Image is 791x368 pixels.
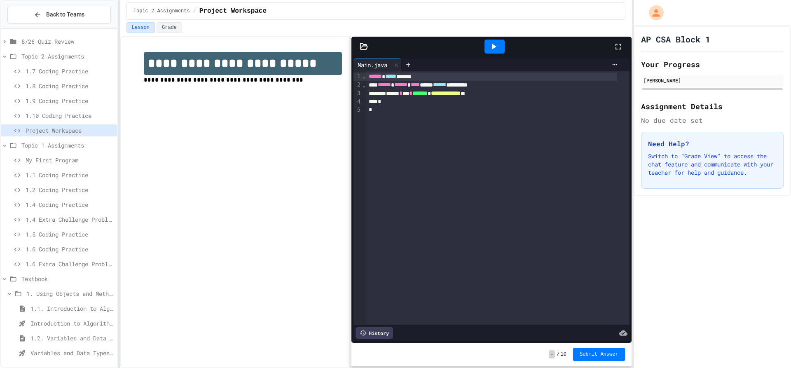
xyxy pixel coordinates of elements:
[26,111,114,120] span: 1.10 Coding Practice
[26,215,114,224] span: 1.4 Extra Challenge Problem
[353,98,362,106] div: 4
[26,171,114,179] span: 1.1 Coding Practice
[640,3,666,22] div: My Account
[30,349,114,357] span: Variables and Data Types - Quiz
[353,89,362,98] div: 3
[21,141,114,150] span: Topic 1 Assignments
[21,37,114,46] span: 8/26 Quiz Review
[641,33,710,45] h1: AP CSA Block 1
[353,106,362,114] div: 5
[641,101,784,112] h2: Assignment Details
[157,22,182,33] button: Grade
[26,200,114,209] span: 1.4 Coding Practice
[641,59,784,70] h2: Your Progress
[362,73,366,80] span: Fold line
[353,81,362,89] div: 2
[30,334,114,342] span: 1.2. Variables and Data Types
[362,82,366,88] span: Fold line
[573,348,625,361] button: Submit Answer
[641,115,784,125] div: No due date set
[26,289,114,298] span: 1. Using Objects and Methods
[26,245,114,253] span: 1.6 Coding Practice
[356,327,393,339] div: History
[353,59,402,71] div: Main.java
[26,260,114,268] span: 1.6 Extra Challenge Problem
[26,185,114,194] span: 1.2 Coding Practice
[26,156,114,164] span: My First Program
[549,350,555,359] span: -
[7,6,111,23] button: Back to Teams
[26,126,114,135] span: Project Workspace
[353,73,362,81] div: 1
[26,67,114,75] span: 1.7 Coding Practice
[46,10,84,19] span: Back to Teams
[133,8,190,14] span: Topic 2 Assignments
[26,230,114,239] span: 1.5 Coding Practice
[30,319,114,328] span: Introduction to Algorithms, Programming, and Compilers
[199,6,267,16] span: Project Workspace
[648,139,777,149] h3: Need Help?
[126,22,155,33] button: Lesson
[353,61,391,69] div: Main.java
[561,351,566,358] span: 10
[30,304,114,313] span: 1.1. Introduction to Algorithms, Programming, and Compilers
[26,82,114,90] span: 1.8 Coding Practice
[644,77,781,84] div: [PERSON_NAME]
[26,96,114,105] span: 1.9 Coding Practice
[648,152,777,177] p: Switch to "Grade View" to access the chat feature and communicate with your teacher for help and ...
[21,52,114,61] span: Topic 2 Assignments
[557,351,559,358] span: /
[580,351,618,358] span: Submit Answer
[193,8,196,14] span: /
[21,274,114,283] span: Textbook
